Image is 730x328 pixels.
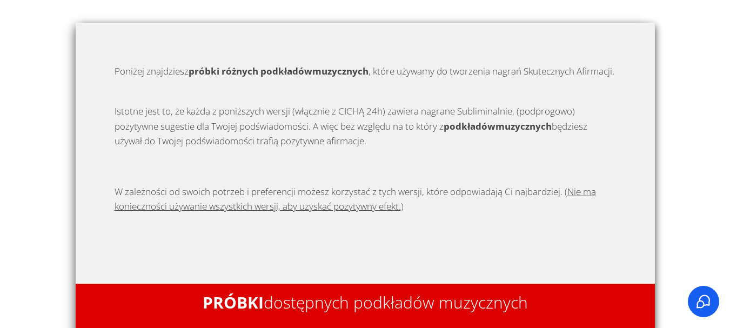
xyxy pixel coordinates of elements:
strong: różnych podkładów [222,65,312,77]
strong: muzycznych [312,65,369,77]
p: Istotne jest to, że każda z poniższych wersji (włącznie z CICHĄ 24h) zawiera nagrane Subliminalni... [115,89,616,159]
strong: próbki [189,65,219,77]
p: W zależności od swoich potrzeb i preferencji możesz korzystać z tych wersji, które odpowiadają Ci... [115,184,616,224]
h4: dostępnych podkładów muzycznych [76,291,654,325]
strong: podkładów [444,120,495,132]
strong: muzycznych [495,120,552,132]
strong: PRÓBKI [203,291,264,313]
p: Poniżej znajdziesz , które używamy do tworzenia nagrań Skutecznych Afirmacji. [115,64,616,89]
